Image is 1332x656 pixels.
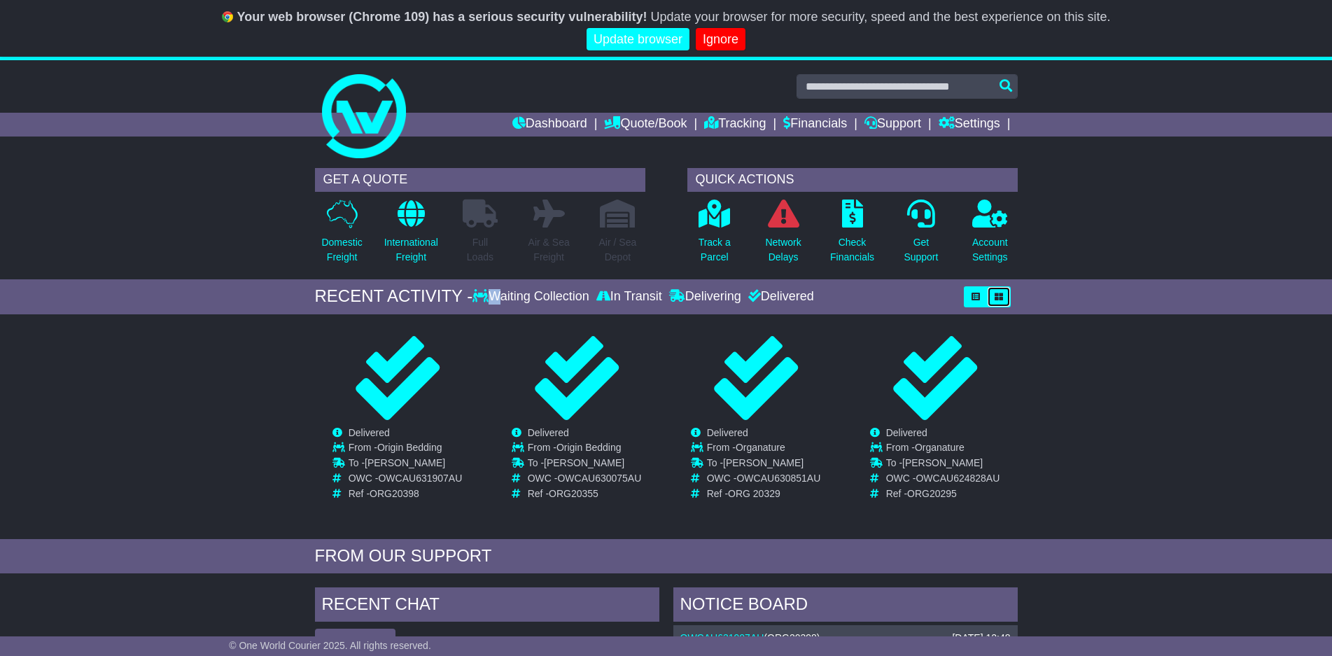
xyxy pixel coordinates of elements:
[528,488,642,500] td: Ref -
[673,587,1018,625] div: NOTICE BOARD
[886,473,1000,488] td: OWC -
[315,546,1018,566] div: FROM OUR SUPPORT
[544,457,624,468] span: [PERSON_NAME]
[830,235,874,265] p: Check Financials
[472,289,592,305] div: Waiting Collection
[767,632,817,643] span: ORG20398
[736,473,820,484] span: OWCAU630851AU
[650,10,1110,24] span: Update your browser for more security, speed and the best experience on this site.
[604,113,687,137] a: Quote/Book
[587,28,689,51] a: Update browser
[680,632,1011,644] div: ( )
[707,488,821,500] td: Ref -
[745,289,814,305] div: Delivered
[315,286,473,307] div: RECENT ACTIVITY -
[728,488,780,499] span: ORG 20329
[528,473,642,488] td: OWC -
[315,168,645,192] div: GET A QUOTE
[699,235,731,265] p: Track a Parcel
[384,199,439,272] a: InternationalFreight
[915,442,965,453] span: Organature
[704,113,766,137] a: Tracking
[528,442,642,457] td: From -
[528,427,569,438] span: Delivered
[315,629,395,653] button: View All Chats
[707,442,821,457] td: From -
[707,473,821,488] td: OWC -
[315,587,659,625] div: RECENT CHAT
[349,427,390,438] span: Delivered
[972,199,1009,272] a: AccountSettings
[528,457,642,473] td: To -
[902,457,983,468] span: [PERSON_NAME]
[723,457,804,468] span: [PERSON_NAME]
[904,235,938,265] p: Get Support
[736,442,785,453] span: Organature
[707,457,821,473] td: To -
[377,442,442,453] span: Origin Bedding
[512,113,587,137] a: Dashboard
[765,235,801,265] p: Network Delays
[593,289,666,305] div: In Transit
[349,488,463,500] td: Ref -
[549,488,598,499] span: ORG20355
[680,632,764,643] a: OWCAU631907AU
[886,442,1000,457] td: From -
[349,457,463,473] td: To -
[349,473,463,488] td: OWC -
[321,235,362,265] p: Domestic Freight
[349,442,463,457] td: From -
[556,442,622,453] span: Origin Bedding
[365,457,445,468] span: [PERSON_NAME]
[864,113,921,137] a: Support
[707,427,748,438] span: Delivered
[384,235,438,265] p: International Freight
[907,488,957,499] span: ORG20295
[463,235,498,265] p: Full Loads
[378,473,462,484] span: OWCAU631907AU
[696,28,745,51] a: Ignore
[783,113,847,137] a: Financials
[764,199,801,272] a: NetworkDelays
[952,632,1010,644] div: [DATE] 12:48
[939,113,1000,137] a: Settings
[972,235,1008,265] p: Account Settings
[370,488,419,499] span: ORG20398
[321,199,363,272] a: DomesticFreight
[886,488,1000,500] td: Ref -
[528,235,570,265] p: Air & Sea Freight
[698,199,731,272] a: Track aParcel
[829,199,875,272] a: CheckFinancials
[599,235,637,265] p: Air / Sea Depot
[916,473,1000,484] span: OWCAU624828AU
[557,473,641,484] span: OWCAU630075AU
[903,199,939,272] a: GetSupport
[687,168,1018,192] div: QUICK ACTIONS
[886,427,927,438] span: Delivered
[237,10,647,24] b: Your web browser (Chrome 109) has a serious security vulnerability!
[886,457,1000,473] td: To -
[229,640,431,651] span: © One World Courier 2025. All rights reserved.
[666,289,745,305] div: Delivering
